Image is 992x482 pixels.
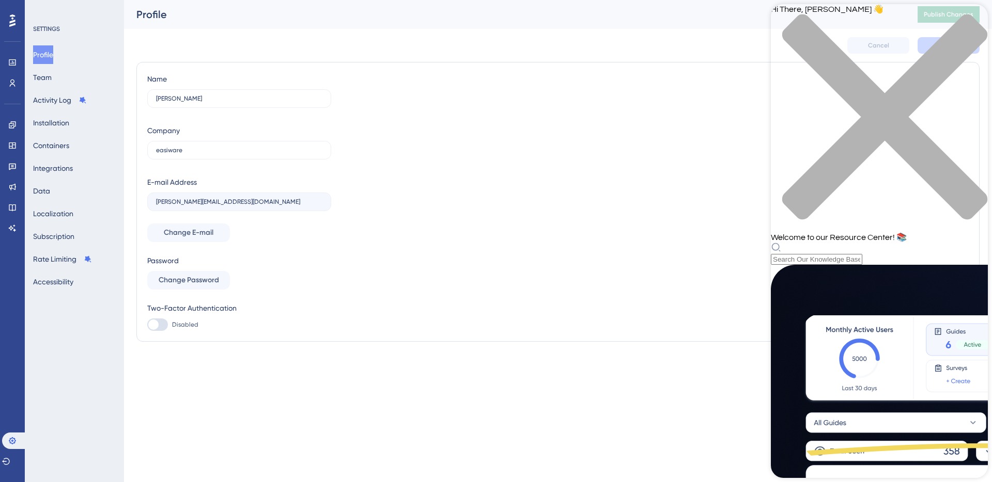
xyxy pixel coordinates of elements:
span: Need Help? [24,3,65,15]
img: launcher-image-alternative-text [6,6,25,25]
span: Change E-mail [164,227,213,239]
div: Profile [136,7,892,22]
div: Company [147,124,180,137]
button: Installation [33,114,69,132]
button: Profile [33,45,53,64]
button: Subscription [33,227,74,246]
div: E-mail Address [147,176,197,188]
button: Containers [33,136,69,155]
button: Localization [33,204,73,223]
input: Company Name [156,147,322,154]
div: Password [147,254,331,267]
button: Open AI Assistant Launcher [3,3,28,28]
div: Name [147,73,167,85]
input: Name Surname [156,95,322,102]
input: E-mail Address [156,198,322,205]
button: Team [33,68,52,87]
div: SETTINGS [33,25,117,33]
button: Data [33,182,50,200]
span: Change Password [159,274,219,286]
div: Two-Factor Authentication [147,302,331,314]
div: 4 [72,5,75,13]
button: Rate Limiting [33,250,92,268]
span: Disabled [172,320,198,329]
button: Integrations [33,159,73,178]
button: Activity Log [33,91,87,109]
button: Change Password [147,271,230,290]
button: Accessibility [33,272,73,291]
button: Change E-mail [147,223,230,242]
